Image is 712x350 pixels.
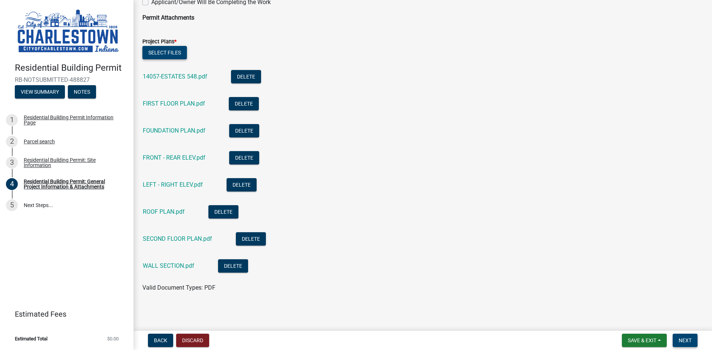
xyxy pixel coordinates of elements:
[6,114,18,126] div: 1
[68,89,96,95] wm-modal-confirm: Notes
[142,46,187,59] button: Select files
[208,205,238,219] button: Delete
[6,136,18,147] div: 2
[24,139,55,144] div: Parcel search
[208,209,238,216] wm-modal-confirm: Delete Document
[142,39,177,44] label: Project Plans
[24,179,122,189] div: Residential Building Permit: General Project Information & Attachments
[6,307,122,321] a: Estimated Fees
[229,124,259,137] button: Delete
[143,181,203,188] a: LEFT - RIGHT ELEV.pdf
[229,101,259,108] wm-modal-confirm: Delete Document
[229,128,259,135] wm-modal-confirm: Delete Document
[227,178,257,191] button: Delete
[622,334,667,347] button: Save & Exit
[107,336,119,341] span: $0.00
[236,236,266,243] wm-modal-confirm: Delete Document
[229,155,259,162] wm-modal-confirm: Delete Document
[6,178,18,190] div: 4
[6,157,18,169] div: 3
[142,14,194,21] strong: Permit Attachments
[142,284,215,291] span: Valid Document Types: PDF
[148,334,173,347] button: Back
[15,8,122,55] img: City of Charlestown, Indiana
[143,100,205,107] a: FIRST FLOOR PLAN.pdf
[673,334,698,347] button: Next
[218,259,248,273] button: Delete
[143,262,194,269] a: WALL SECTION.pdf
[143,127,205,134] a: FOUNDATION PLAN.pdf
[218,263,248,270] wm-modal-confirm: Delete Document
[143,73,207,80] a: 14057-ESTATES 548.pdf
[679,337,692,343] span: Next
[24,157,122,168] div: Residential Building Permit: Site Information
[143,208,185,215] a: ROOF PLAN.pdf
[227,182,257,189] wm-modal-confirm: Delete Document
[231,70,261,83] button: Delete
[15,89,65,95] wm-modal-confirm: Summary
[176,334,209,347] button: Discard
[68,85,96,99] button: Notes
[15,336,47,341] span: Estimated Total
[15,85,65,99] button: View Summary
[628,337,656,343] span: Save & Exit
[15,76,119,83] span: RB-NOTSUBMITTED-488827
[24,115,122,125] div: Residential Building Permit Information Page
[154,337,167,343] span: Back
[15,63,128,73] h4: Residential Building Permit
[231,74,261,81] wm-modal-confirm: Delete Document
[229,97,259,110] button: Delete
[236,232,266,246] button: Delete
[143,235,212,242] a: SECOND FLOOR PLAN.pdf
[6,199,18,211] div: 5
[143,154,205,161] a: FRONT - REAR ELEV.pdf
[229,151,259,164] button: Delete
